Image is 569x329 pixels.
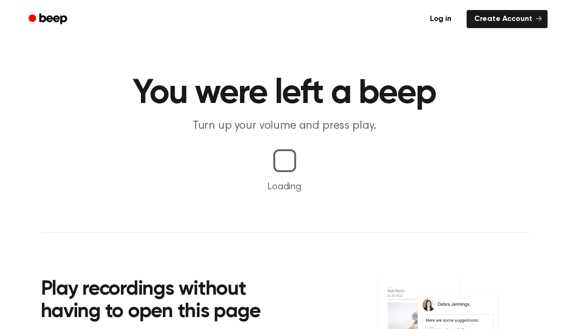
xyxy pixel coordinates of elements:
h1: You were left a beep [41,76,529,111]
p: Turn up your volume and press play. [102,118,468,134]
a: Create Account [467,10,548,28]
p: Loading [11,180,558,194]
a: Log in [420,8,461,30]
h2: Play recordings without having to open this page [41,278,298,324]
a: Beep [22,10,76,29]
